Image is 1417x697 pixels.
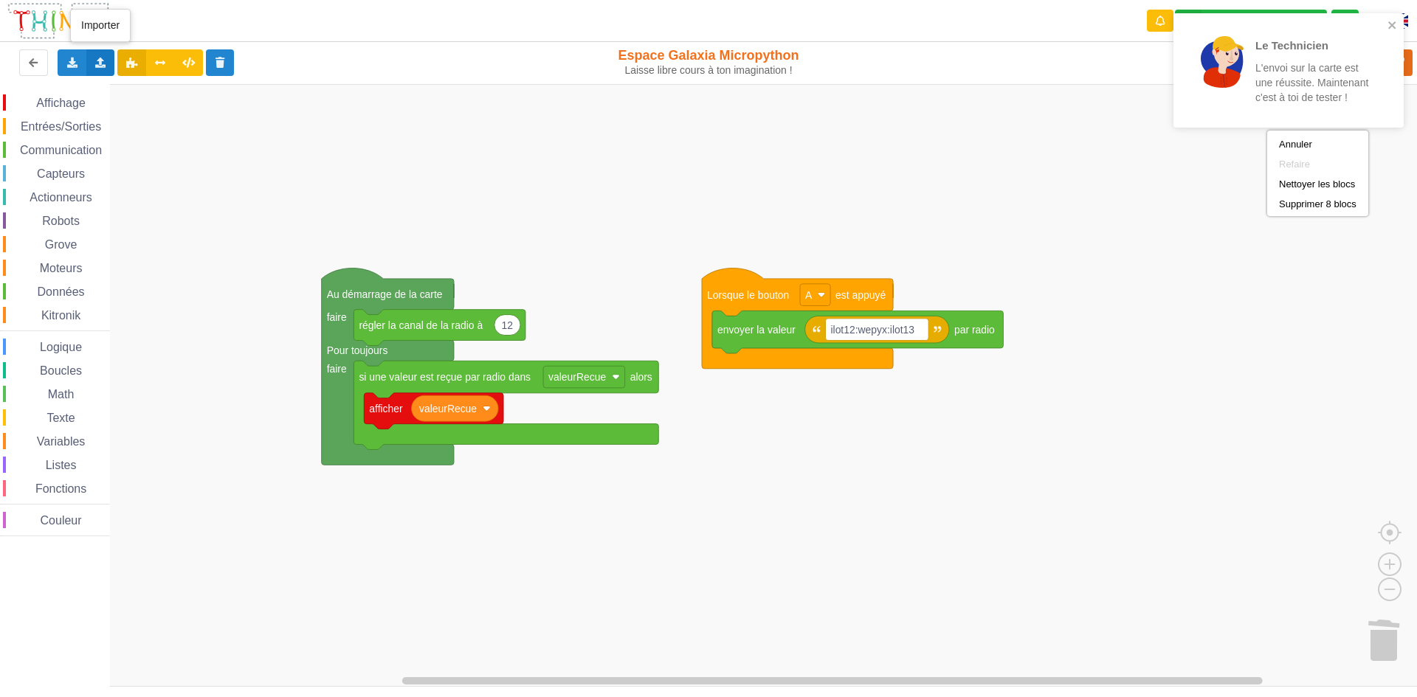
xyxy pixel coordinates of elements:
span: Communication [18,144,104,156]
div: Laisse libre cours à ton imagination ! [585,64,832,77]
p: Le Technicien [1255,38,1371,53]
span: Math [46,388,77,400]
span: Texte [44,412,77,424]
text: ilot12:wepyx:ilot13 [830,324,914,336]
div: Ta base fonctionne bien ! [1175,10,1327,32]
text: régler la canal de la radio à [359,319,483,330]
span: Robots [40,215,82,227]
div: Importer [70,9,131,42]
span: Boucles [38,364,84,377]
text: faire [327,363,347,375]
text: envoyer la valeur [717,324,796,336]
span: Actionneurs [27,191,94,204]
text: alors [630,371,652,383]
text: afficher [369,403,403,415]
span: Listes [44,459,79,471]
div: Refaire [1279,159,1356,170]
button: close [1387,19,1398,33]
text: A [805,289,813,301]
text: valeurRecue [548,371,606,383]
span: Moteurs [38,262,85,274]
p: L'envoi sur la carte est une réussite. Maintenant c'est à toi de tester ! [1255,60,1371,105]
div: Supprimer 8 blocs [1279,198,1356,209]
span: Logique [38,341,84,353]
text: si une valeur est reçue par radio dans [359,371,531,383]
img: thingz_logo.png [7,1,117,41]
text: faire [327,311,347,323]
text: 12 [501,319,513,330]
span: Fonctions [33,482,89,495]
text: Au démarrage de la carte [327,288,443,300]
text: Lorsque le bouton [707,289,789,301]
div: Espace Galaxia Micropython [585,47,832,77]
text: valeurRecue [419,403,477,415]
span: Variables [35,435,88,448]
span: Données [35,285,87,298]
span: Affichage [34,97,87,109]
span: Capteurs [35,167,87,180]
div: Annuler [1279,139,1356,150]
div: Nettoyer les blocs [1279,178,1356,190]
span: Grove [43,238,80,251]
span: Couleur [38,514,84,527]
span: Kitronik [39,309,83,322]
text: par radio [954,324,995,336]
text: est appuyé [835,289,886,301]
span: Entrées/Sorties [18,120,103,133]
text: Pour toujours [327,344,388,356]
